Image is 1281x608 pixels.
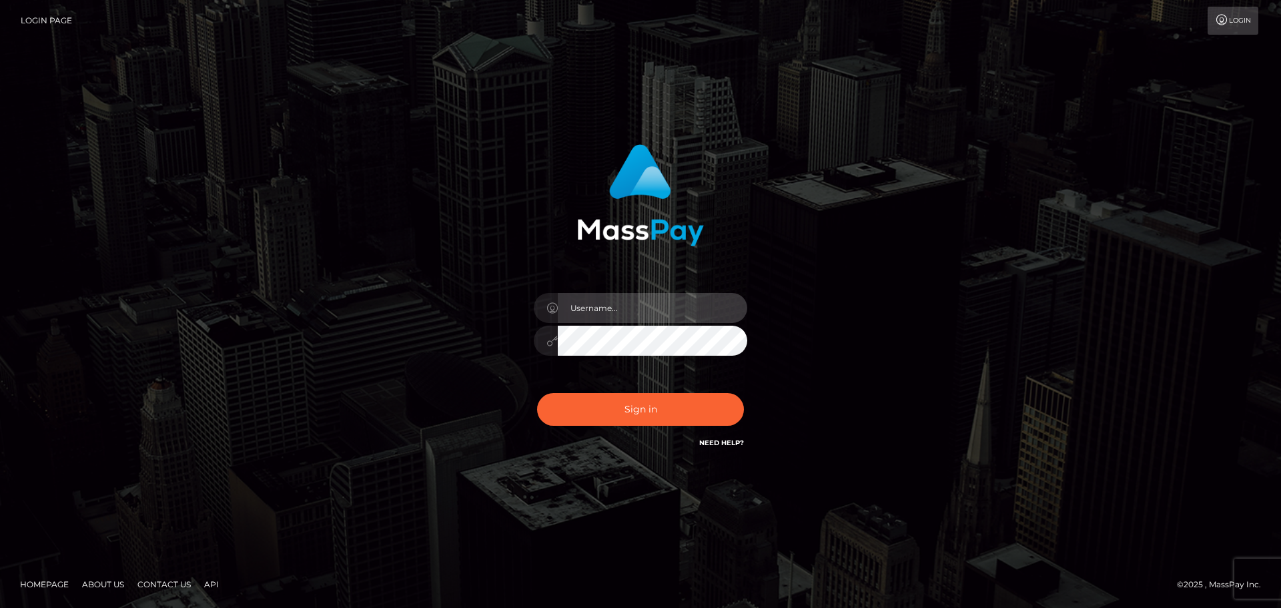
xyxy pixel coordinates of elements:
a: Homepage [15,574,74,595]
div: © 2025 , MassPay Inc. [1177,577,1271,592]
a: About Us [77,574,129,595]
button: Sign in [537,393,744,426]
a: Need Help? [699,438,744,447]
a: Contact Us [132,574,196,595]
a: Login [1208,7,1258,35]
img: MassPay Login [577,144,704,246]
a: API [199,574,224,595]
input: Username... [558,293,747,323]
a: Login Page [21,7,72,35]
